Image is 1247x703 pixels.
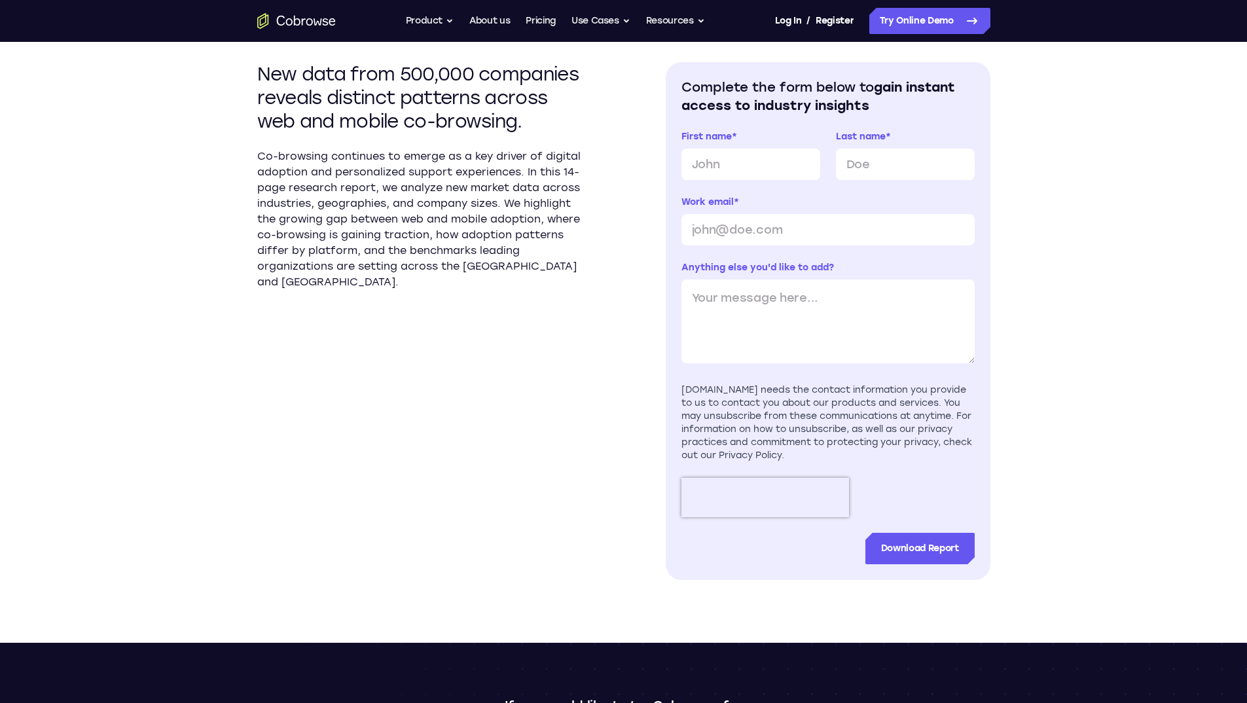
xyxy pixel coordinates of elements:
[816,8,854,34] a: Register
[646,8,705,34] button: Resources
[775,8,801,34] a: Log In
[681,131,732,142] span: First name
[681,214,975,245] input: john@doe.com
[469,8,510,34] a: About us
[836,131,886,142] span: Last name
[681,478,849,517] iframe: reCAPTCHA
[681,149,820,180] input: John
[257,149,582,290] p: Co-browsing continues to emerge as a key driver of digital adoption and personalized support expe...
[865,533,975,564] input: Download Report
[526,8,556,34] a: Pricing
[257,13,336,29] a: Go to the home page
[681,384,975,462] div: [DOMAIN_NAME] needs the contact information you provide to us to contact you about our products a...
[681,79,955,113] span: gain instant access to industry insights
[681,196,734,207] span: Work email
[869,8,990,34] a: Try Online Demo
[836,149,975,180] input: Doe
[257,62,582,133] h2: New data from 500,000 companies reveals distinct patterns across web and mobile co-browsing.
[681,78,975,115] h2: Complete the form below to
[681,262,834,273] span: Anything else you'd like to add?
[806,13,810,29] span: /
[571,8,630,34] button: Use Cases
[406,8,454,34] button: Product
